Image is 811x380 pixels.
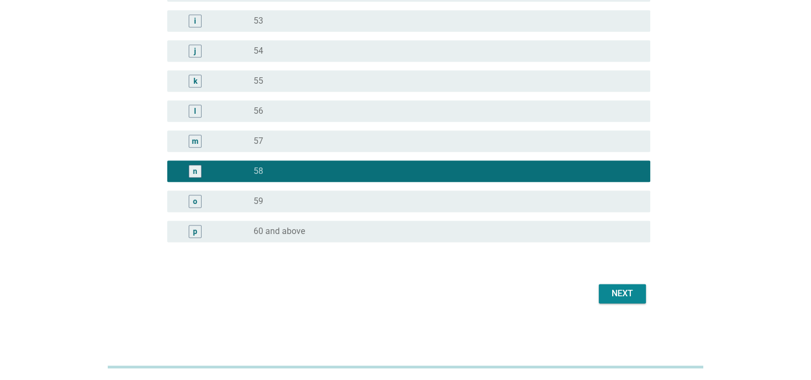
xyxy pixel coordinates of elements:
[193,165,197,177] div: n
[254,226,305,237] label: 60 and above
[194,15,196,26] div: i
[192,135,198,147] div: m
[193,225,197,237] div: p
[254,46,263,56] label: 54
[254,16,263,26] label: 53
[254,76,263,86] label: 55
[194,45,196,56] div: j
[254,196,263,207] label: 59
[193,195,197,207] div: o
[194,105,196,116] div: l
[254,106,263,116] label: 56
[599,284,646,303] button: Next
[194,75,197,86] div: k
[254,166,263,177] label: 58
[254,136,263,147] label: 57
[607,287,637,300] div: Next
